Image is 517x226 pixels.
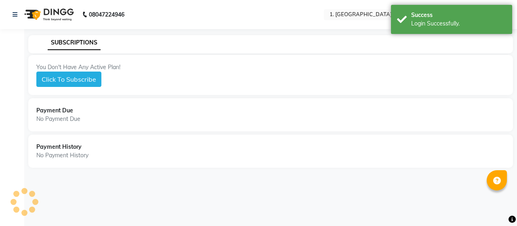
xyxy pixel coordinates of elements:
img: logo [21,3,76,26]
div: Payment History [36,143,505,151]
div: Login Successfully. [411,19,506,28]
div: Payment Due [36,106,505,115]
div: No Payment Due [36,115,505,123]
div: No Payment History [36,151,505,160]
button: Click To Subscribe [36,72,101,87]
div: Success [411,11,506,19]
b: 08047224946 [89,3,124,26]
div: You Don't Have Any Active Plan! [36,63,505,72]
a: SUBSCRIPTIONS [48,36,101,50]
